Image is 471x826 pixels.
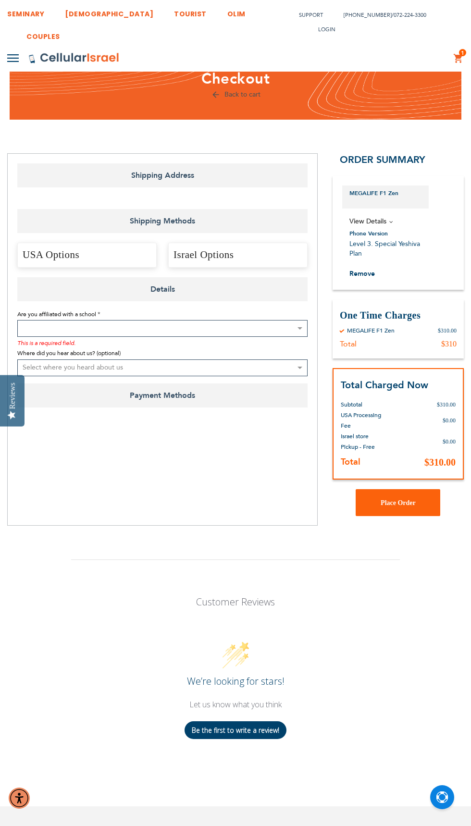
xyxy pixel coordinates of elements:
a: OLIM [227,2,246,20]
dt: Phone Version [349,229,388,238]
h3: One Time Charges [340,309,457,322]
p: Customer Reviews [153,595,318,608]
span: Payment Methods [17,383,308,407]
span: Are you affiliated with a school [17,310,96,318]
span: Where did you hear about us? (optional) [17,349,121,357]
a: [DEMOGRAPHIC_DATA] [65,2,153,20]
a: MEGALIFE F1 Zen [349,189,406,205]
button: Be the first to write a review! [185,721,286,739]
a: TOURIST [174,2,207,20]
span: Login [318,26,335,33]
div: We’re looking for stars! [71,675,400,688]
strong: Total [341,456,360,468]
span: Shipping Address [17,163,308,187]
h4: USA Options [17,243,157,268]
a: 1 [453,53,464,64]
span: $310.00 [437,401,456,408]
div: $310.00 [438,327,457,334]
span: Shipping Methods [17,209,308,233]
a: SEMINARY [7,2,44,20]
div: MEGALIFE F1 Zen [347,327,395,334]
span: Remove [349,269,375,278]
th: Subtotal [341,392,384,410]
div: Total [340,339,357,349]
dd: Level 3. Special Yeshiva Plan [349,239,429,259]
span: Place Order [381,499,416,506]
div: $310 [441,339,457,349]
a: COUPLES [26,25,60,43]
a: 072-224-3300 [394,12,426,19]
span: Details [17,277,308,301]
strong: Total Charged Now [341,379,428,392]
div: Let us know what you think [71,699,400,710]
span: Order Summary [340,153,425,166]
li: / [334,8,426,22]
img: Cellular Israel Logo [28,52,120,64]
a: Support [299,12,323,19]
div: Reviews [8,382,17,409]
span: Israel store Pickup - Free [341,432,375,451]
span: $310.00 [424,457,456,468]
span: Checkout [201,69,270,89]
button: Place Order [356,489,440,516]
img: Toggle Menu [7,54,19,62]
span: This is a required field. [17,339,75,347]
h4: Israel Options [168,243,308,268]
span: USA Processing Fee [341,411,381,430]
div: Accessibility Menu [9,788,30,809]
a: Back to cart [211,90,260,99]
span: $0.00 [443,417,456,424]
span: View Details [349,217,386,226]
span: 1 [461,49,464,57]
span: $0.00 [443,438,456,445]
a: [PHONE_NUMBER] [344,12,392,19]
